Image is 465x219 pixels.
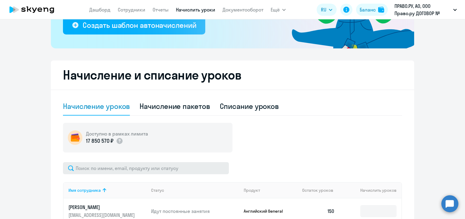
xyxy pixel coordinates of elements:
a: Отчеты [153,7,169,13]
img: balance [378,7,384,13]
div: Начисление уроков [63,101,130,111]
p: 17 850 570 ₽ [86,137,114,145]
p: [PERSON_NAME] [68,204,136,211]
div: Статус [151,188,164,193]
div: Продукт [244,188,260,193]
button: Ещё [271,4,286,16]
th: Начислить уроков [340,182,401,198]
a: Документооборот [223,7,263,13]
div: Списание уроков [220,101,279,111]
div: Имя сотрудника [68,188,146,193]
a: Начислить уроки [176,7,215,13]
input: Поиск по имени, email, продукту или статусу [63,162,229,174]
span: RU [321,6,326,13]
p: Английский General [244,208,289,214]
span: Ещё [271,6,280,13]
p: ПРАВО.РУ, АО, ООО Право.ру ДОГОВОР № Д/OAHO/2021/40 от [DATE] [394,2,451,17]
span: Остаток уроков [302,188,333,193]
button: Создать шаблон автоначислений [63,16,205,34]
h5: Доступно в рамках лимита [86,130,148,137]
div: Продукт [244,188,298,193]
p: Идут постоянные занятия [151,208,239,214]
div: Баланс [360,6,376,13]
button: ПРАВО.РУ, АО, ООО Право.ру ДОГОВОР № Д/OAHO/2021/40 от [DATE] [391,2,460,17]
button: Балансbalance [356,4,388,16]
div: Остаток уроков [302,188,340,193]
button: RU [317,4,337,16]
div: Начисление пакетов [140,101,210,111]
a: Дашборд [89,7,110,13]
h2: Начисление и списание уроков [63,68,402,82]
a: [PERSON_NAME][EMAIL_ADDRESS][DOMAIN_NAME] [68,204,146,218]
p: [EMAIL_ADDRESS][DOMAIN_NAME] [68,212,136,218]
img: wallet-circle.png [68,130,82,145]
div: Статус [151,188,239,193]
div: Имя сотрудника [68,188,101,193]
div: Создать шаблон автоначислений [83,20,196,30]
a: Сотрудники [118,7,145,13]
